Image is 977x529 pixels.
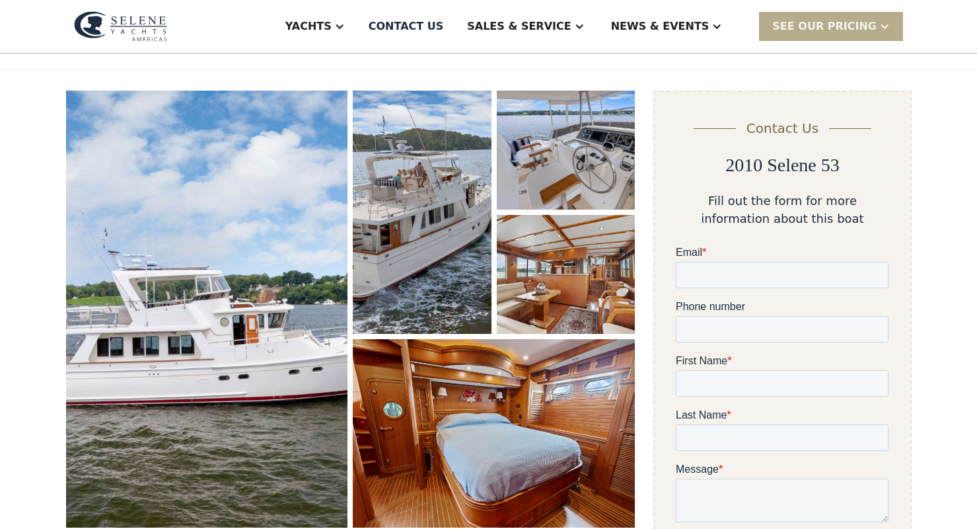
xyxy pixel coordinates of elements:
[74,11,167,42] img: logo
[353,339,635,528] a: open lightbox
[66,91,348,528] a: open lightbox
[369,19,444,34] div: Contact US
[759,12,903,40] div: SEE Our Pricing
[497,91,635,210] a: open lightbox
[725,154,840,177] h2: 2010 Selene 53
[676,192,888,227] div: Fill out the form for more information about this boat
[285,19,332,34] div: Yachts
[746,118,818,138] div: Contact Us
[353,91,491,334] a: open lightbox
[772,19,877,34] div: SEE Our Pricing
[467,19,571,34] div: Sales & Service
[611,19,709,34] div: News & EVENTS
[497,215,635,334] a: open lightbox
